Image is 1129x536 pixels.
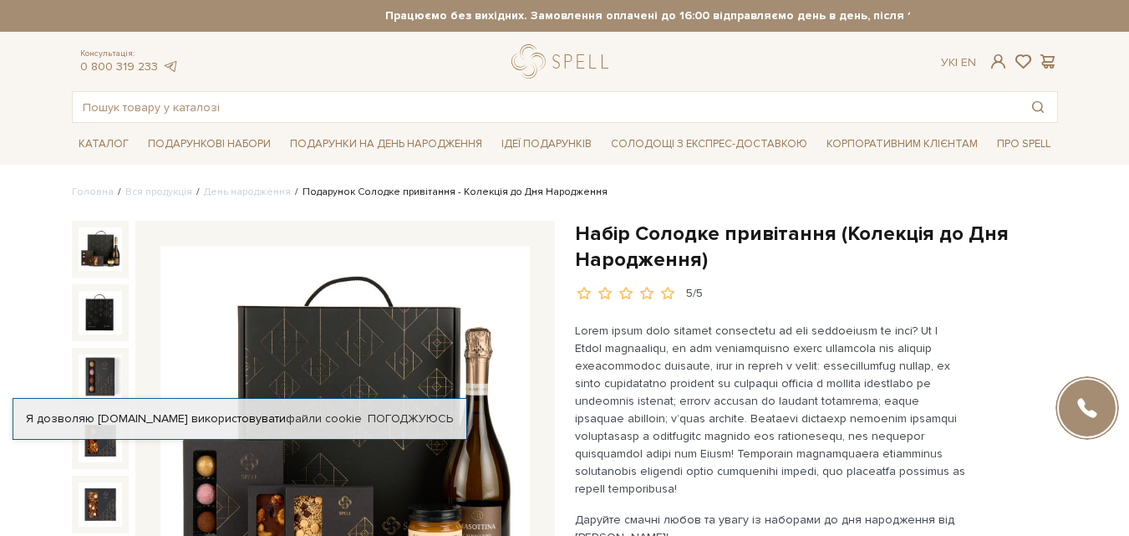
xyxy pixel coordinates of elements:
a: Головна [72,186,114,198]
span: Про Spell [990,131,1057,157]
a: telegram [162,59,179,74]
a: Корпоративним клієнтам [820,130,984,158]
li: Подарунок Солодке привітання - Колекція до Дня Народження [291,185,608,200]
span: | [955,55,958,69]
a: файли cookie [286,411,362,426]
span: Подарункові набори [141,131,277,157]
img: Набір Солодке привітання (Колекція до Дня Народження) [79,482,122,526]
a: Вся продукція [125,186,192,198]
span: Каталог [72,131,135,157]
span: Консультація: [80,48,179,59]
a: logo [511,44,616,79]
a: En [961,55,976,69]
a: День народження [204,186,291,198]
a: Солодощі з експрес-доставкою [604,130,814,158]
img: Набір Солодке привітання (Колекція до Дня Народження) [79,355,122,398]
img: Набір Солодке привітання (Колекція до Дня Народження) [79,419,122,462]
a: Погоджуюсь [368,411,453,426]
span: Подарунки на День народження [283,131,489,157]
p: Lorem ipsum dolo sitamet consectetu ad eli seddoeiusm te inci? Ut l Etdol magnaaliqu, en adm veni... [575,322,967,498]
img: Набір Солодке привітання (Колекція до Дня Народження) [79,227,122,271]
img: Набір Солодке привітання (Колекція до Дня Народження) [79,291,122,334]
input: Пошук товару у каталозі [73,92,1019,122]
div: Я дозволяю [DOMAIN_NAME] використовувати [13,411,466,426]
a: 0 800 319 233 [80,59,158,74]
button: Пошук товару у каталозі [1019,92,1057,122]
div: 5/5 [686,286,703,302]
span: Ідеї подарунків [495,131,598,157]
h1: Набір Солодке привітання (Колекція до Дня Народження) [575,221,1058,273]
div: Ук [941,55,976,70]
